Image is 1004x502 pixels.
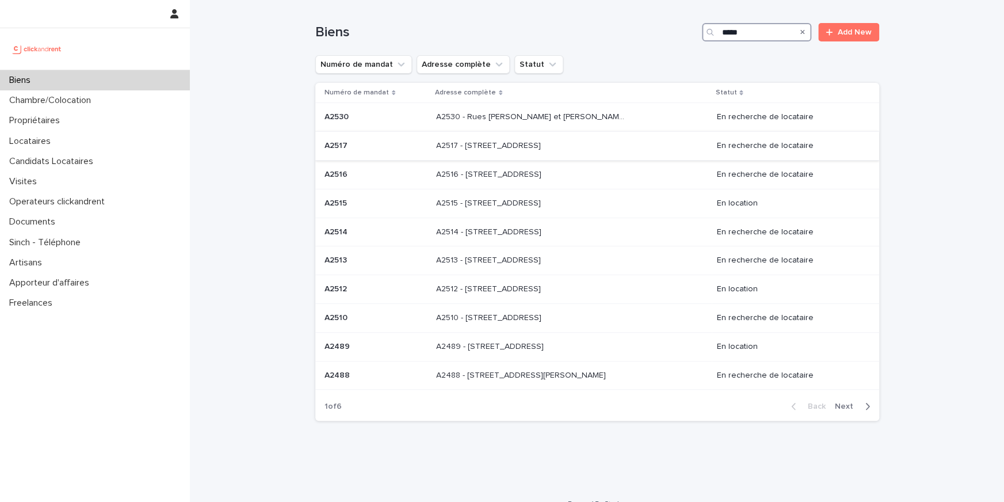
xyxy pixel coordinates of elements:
[436,225,544,237] p: A2514 - [STREET_ADDRESS]
[315,393,351,421] p: 1 of 6
[5,176,46,187] p: Visites
[315,55,412,74] button: Numéro de mandat
[5,257,51,268] p: Artisans
[5,95,100,106] p: Chambre/Colocation
[315,160,879,189] tr: A2516A2516 A2516 - [STREET_ADDRESS]A2516 - [STREET_ADDRESS] En recherche de locataire
[436,139,543,151] p: A2517 - [STREET_ADDRESS]
[436,168,544,180] p: A2516 - [STREET_ADDRESS]
[514,55,563,74] button: Statut
[315,189,879,218] tr: A2515A2515 A2515 - [STREET_ADDRESS]A2515 - [STREET_ADDRESS] En location
[838,28,872,36] span: Add New
[716,284,860,294] p: En location
[716,170,860,180] p: En recherche de locataire
[436,282,543,294] p: A2512 - [STREET_ADDRESS]
[325,196,349,208] p: A2515
[782,401,830,412] button: Back
[315,132,879,161] tr: A2517A2517 A2517 - [STREET_ADDRESS]A2517 - [STREET_ADDRESS] En recherche de locataire
[315,303,879,332] tr: A2510A2510 A2510 - [STREET_ADDRESS]A2510 - [STREET_ADDRESS] En recherche de locataire
[830,401,879,412] button: Next
[5,216,64,227] p: Documents
[436,196,543,208] p: A2515 - [STREET_ADDRESS]
[325,311,350,323] p: A2510
[715,86,736,99] p: Statut
[801,402,826,410] span: Back
[436,340,546,352] p: A2489 - [STREET_ADDRESS]
[5,196,114,207] p: Operateurs clickandrent
[436,368,608,381] p: A2488 - [STREET_ADDRESS][PERSON_NAME]
[716,313,860,323] p: En recherche de locataire
[5,75,40,86] p: Biens
[436,253,543,265] p: A2513 - [STREET_ADDRESS]
[325,253,349,265] p: A2513
[716,227,860,237] p: En recherche de locataire
[435,86,496,99] p: Adresse complète
[9,37,65,60] img: UCB0brd3T0yccxBKYDjQ
[325,368,352,381] p: A2488
[716,141,860,151] p: En recherche de locataire
[315,332,879,361] tr: A2489A2489 A2489 - [STREET_ADDRESS]A2489 - [STREET_ADDRESS] En location
[325,110,351,122] p: A2530
[716,256,860,265] p: En recherche de locataire
[5,237,90,248] p: Sinch - Téléphone
[315,275,879,304] tr: A2512A2512 A2512 - [STREET_ADDRESS]A2512 - [STREET_ADDRESS] En location
[315,246,879,275] tr: A2513A2513 A2513 - [STREET_ADDRESS]A2513 - [STREET_ADDRESS] En recherche de locataire
[417,55,510,74] button: Adresse complète
[716,342,860,352] p: En location
[436,311,544,323] p: A2510 - [STREET_ADDRESS]
[835,402,860,410] span: Next
[315,361,879,390] tr: A2488A2488 A2488 - [STREET_ADDRESS][PERSON_NAME]A2488 - [STREET_ADDRESS][PERSON_NAME] En recherch...
[5,277,98,288] p: Apporteur d'affaires
[716,199,860,208] p: En location
[716,112,860,122] p: En recherche de locataire
[315,218,879,246] tr: A2514A2514 A2514 - [STREET_ADDRESS]A2514 - [STREET_ADDRESS] En recherche de locataire
[325,340,352,352] p: A2489
[702,23,811,41] input: Search
[325,139,350,151] p: A2517
[5,115,69,126] p: Propriétaires
[325,86,389,99] p: Numéro de mandat
[5,156,102,167] p: Candidats Locataires
[315,103,879,132] tr: A2530A2530 A2530 - Rues [PERSON_NAME] et [PERSON_NAME], [GEOGRAPHIC_DATA]A2530 - Rues [PERSON_NAM...
[436,110,630,122] p: A2530 - Rues Marie Trintignant et Gisèle Casadesus, Lille 59160
[325,168,350,180] p: A2516
[818,23,879,41] a: Add New
[5,298,62,309] p: Freelances
[716,371,860,381] p: En recherche de locataire
[5,136,60,147] p: Locataires
[325,282,349,294] p: A2512
[315,24,698,41] h1: Biens
[325,225,350,237] p: A2514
